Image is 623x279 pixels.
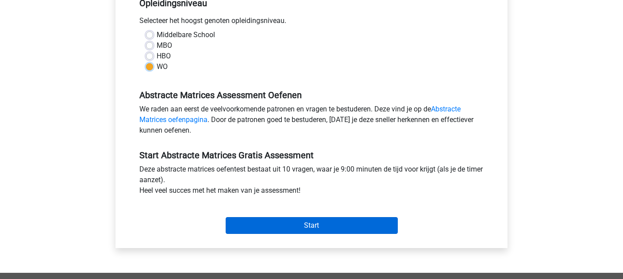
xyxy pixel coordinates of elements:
[157,40,172,51] label: MBO
[139,150,484,161] h5: Start Abstracte Matrices Gratis Assessment
[133,15,490,30] div: Selecteer het hoogst genoten opleidingsniveau.
[157,61,168,72] label: WO
[157,30,215,40] label: Middelbare School
[226,217,398,234] input: Start
[133,164,490,199] div: Deze abstracte matrices oefentest bestaat uit 10 vragen, waar je 9:00 minuten de tijd voor krijgt...
[133,104,490,139] div: We raden aan eerst de veelvoorkomende patronen en vragen te bestuderen. Deze vind je op de . Door...
[139,90,484,100] h5: Abstracte Matrices Assessment Oefenen
[157,51,171,61] label: HBO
